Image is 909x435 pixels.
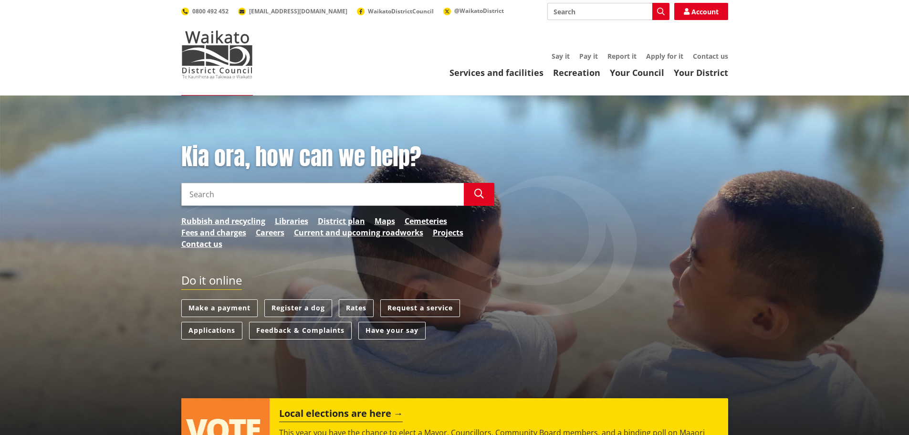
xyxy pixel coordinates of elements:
[264,299,332,317] a: Register a dog
[181,7,229,15] a: 0800 492 452
[674,67,728,78] a: Your District
[181,143,494,171] h1: Kia ora, how can we help?
[443,7,504,15] a: @WaikatoDistrict
[357,7,434,15] a: WaikatoDistrictCouncil
[181,299,258,317] a: Make a payment
[181,227,246,238] a: Fees and charges
[380,299,460,317] a: Request a service
[339,299,374,317] a: Rates
[607,52,637,61] a: Report it
[547,3,669,20] input: Search input
[693,52,728,61] a: Contact us
[181,274,242,290] h2: Do it online
[192,7,229,15] span: 0800 492 452
[358,322,426,340] a: Have your say
[646,52,683,61] a: Apply for it
[610,67,664,78] a: Your Council
[318,215,365,227] a: District plan
[181,322,242,340] a: Applications
[449,67,543,78] a: Services and facilities
[279,408,403,422] h2: Local elections are here
[553,67,600,78] a: Recreation
[552,52,570,61] a: Say it
[674,3,728,20] a: Account
[249,7,347,15] span: [EMAIL_ADDRESS][DOMAIN_NAME]
[375,215,395,227] a: Maps
[249,322,352,340] a: Feedback & Complaints
[579,52,598,61] a: Pay it
[275,215,308,227] a: Libraries
[405,215,447,227] a: Cemeteries
[454,7,504,15] span: @WaikatoDistrict
[294,227,423,238] a: Current and upcoming roadworks
[181,215,265,227] a: Rubbish and recycling
[181,183,464,206] input: Search input
[256,227,284,238] a: Careers
[181,238,222,250] a: Contact us
[238,7,347,15] a: [EMAIL_ADDRESS][DOMAIN_NAME]
[368,7,434,15] span: WaikatoDistrictCouncil
[181,31,253,78] img: Waikato District Council - Te Kaunihera aa Takiwaa o Waikato
[433,227,463,238] a: Projects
